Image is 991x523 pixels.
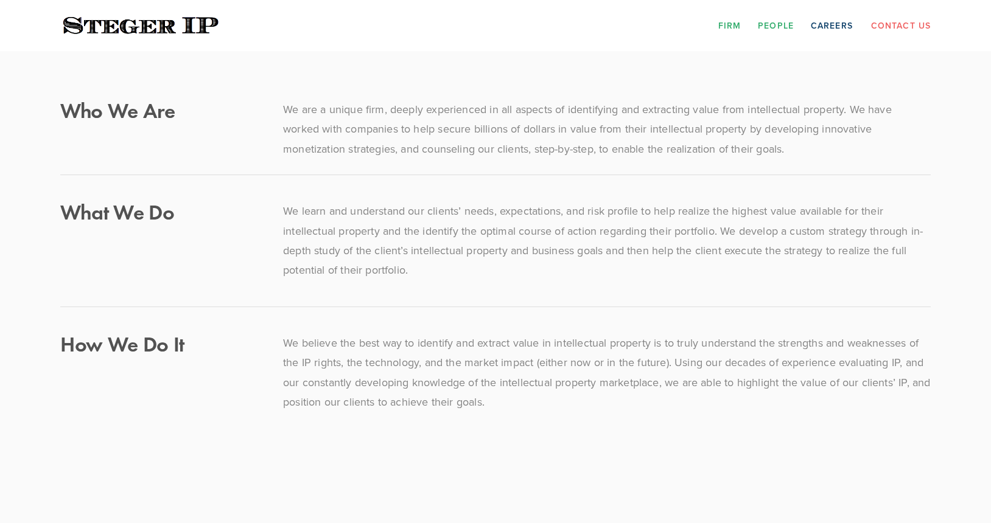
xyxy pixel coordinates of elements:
[283,201,931,280] p: We learn and understand our clients’ needs, expectations, and risk profile to help realize the hi...
[60,201,262,223] h2: What We Do
[60,14,222,38] img: Steger IP | Trust. Experience. Results.
[60,100,262,121] h2: Who We Are
[283,100,931,159] p: We are a unique firm, deeply experienced in all aspects of identifying and extracting value from ...
[283,333,931,412] p: We believe the best way to identify and extract value in intellectual property is to truly unders...
[871,16,931,35] a: Contact Us
[60,333,262,355] h2: How We Do It
[758,16,794,35] a: People
[718,16,741,35] a: Firm
[811,16,853,35] a: Careers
